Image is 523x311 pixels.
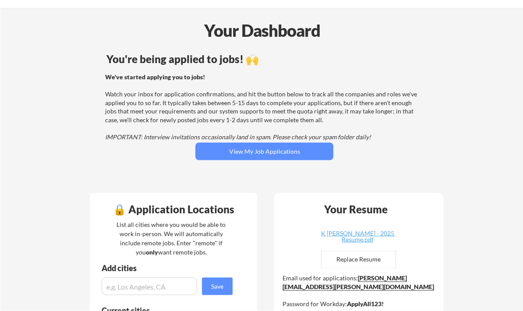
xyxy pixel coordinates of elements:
[1,18,523,43] div: Your Dashboard
[195,143,333,160] button: View My Job Applications
[102,264,235,272] div: Add cities
[102,278,197,295] input: e.g. Los Angeles, CA
[105,73,421,141] div: Watch your inbox for application confirmations, and hit the button below to track all the compani...
[111,220,231,257] div: List all cities where you would be able to work in-person. We will automatically include remote j...
[305,230,410,243] div: K [PERSON_NAME] - 2025 Resume.pdf
[312,204,399,215] div: Your Resume
[92,204,255,215] div: 🔒 Application Locations
[105,133,371,141] em: IMPORTANT: Interview invitations occasionally land in spam. Please check your spam folder daily!
[347,300,384,307] strong: ApplyAll123!
[305,230,410,244] a: K [PERSON_NAME] - 2025 Resume.pdf
[202,278,233,295] button: Save
[106,54,422,64] div: You're being applied to jobs! 🙌
[105,73,205,81] strong: We've started applying you to jobs!
[146,248,158,256] strong: only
